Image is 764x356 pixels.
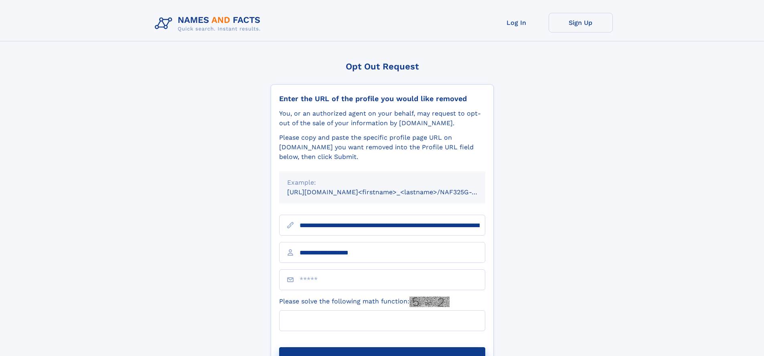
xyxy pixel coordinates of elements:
[271,61,494,71] div: Opt Out Request
[279,133,485,162] div: Please copy and paste the specific profile page URL on [DOMAIN_NAME] you want removed into the Pr...
[279,297,450,307] label: Please solve the following math function:
[287,178,477,187] div: Example:
[287,188,501,196] small: [URL][DOMAIN_NAME]<firstname>_<lastname>/NAF325G-xxxxxxxx
[549,13,613,33] a: Sign Up
[279,94,485,103] div: Enter the URL of the profile you would like removed
[152,13,267,35] img: Logo Names and Facts
[279,109,485,128] div: You, or an authorized agent on your behalf, may request to opt-out of the sale of your informatio...
[484,13,549,33] a: Log In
